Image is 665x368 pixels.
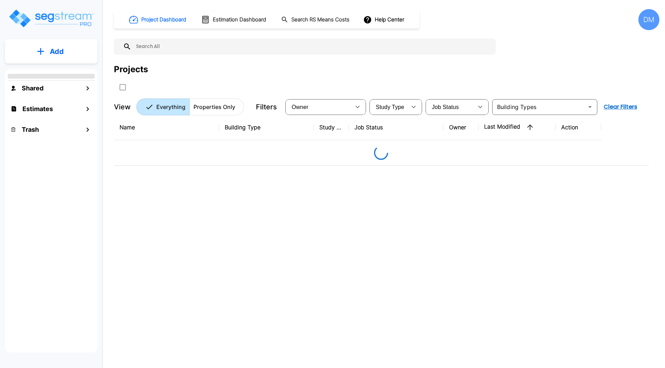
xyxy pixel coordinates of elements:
[194,103,235,111] p: Properties Only
[116,80,130,94] button: SelectAll
[22,125,39,134] h1: Trash
[427,97,473,117] div: Select
[114,115,219,140] th: Name
[189,98,244,115] button: Properties Only
[136,98,190,115] button: Everything
[131,39,492,55] input: Search All
[219,115,314,140] th: Building Type
[126,12,190,27] button: Project Dashboard
[601,100,640,114] button: Clear Filters
[22,104,53,114] h1: Estimates
[349,115,443,140] th: Job Status
[291,16,350,24] h1: Search RS Means Costs
[432,104,459,110] span: Job Status
[443,115,479,140] th: Owner
[136,98,244,115] div: Platform
[8,8,94,28] img: Logo
[213,16,266,24] h1: Estimation Dashboard
[114,102,131,112] p: View
[479,115,556,140] th: Last Modified
[638,9,659,30] div: DM
[114,63,148,76] div: Projects
[156,103,185,111] p: Everything
[292,104,308,110] span: Owner
[371,97,407,117] div: Select
[141,16,186,24] h1: Project Dashboard
[5,41,97,62] button: Add
[198,12,270,27] button: Estimation Dashboard
[494,102,584,112] input: Building Types
[22,83,43,93] h1: Shared
[556,115,601,140] th: Action
[287,97,351,117] div: Select
[50,46,64,57] p: Add
[376,104,404,110] span: Study Type
[278,13,353,27] button: Search RS Means Costs
[585,102,595,112] button: Open
[362,13,407,26] button: Help Center
[256,102,277,112] p: Filters
[314,115,349,140] th: Study Type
